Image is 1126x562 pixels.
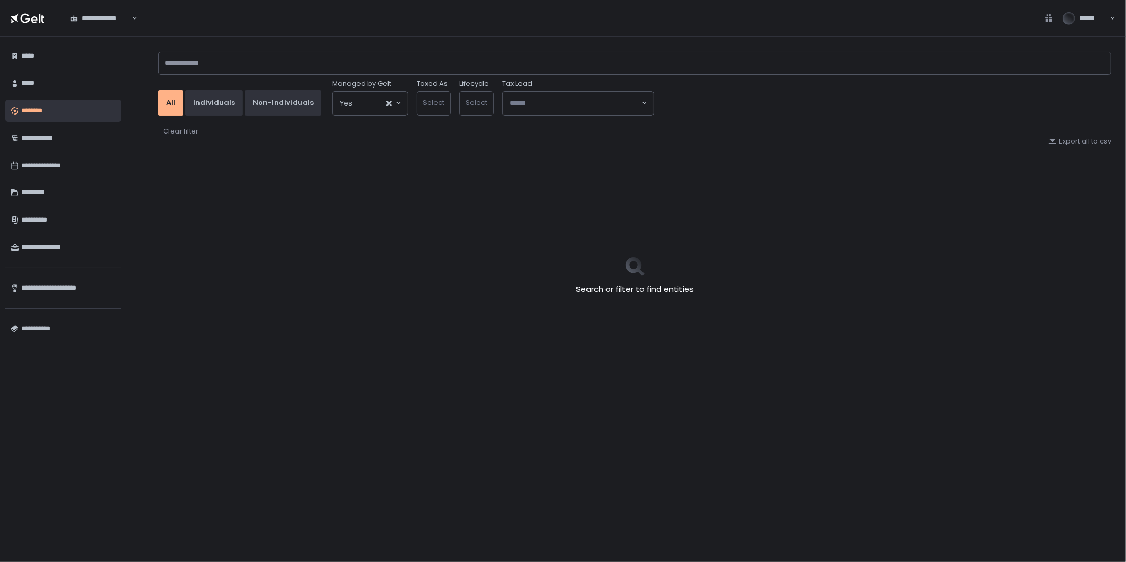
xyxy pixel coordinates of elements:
span: Tax Lead [502,79,532,89]
input: Search for option [510,98,641,109]
button: Individuals [185,90,243,116]
button: Export all to csv [1048,137,1111,146]
label: Lifecycle [459,79,489,89]
span: Select [466,98,487,108]
input: Search for option [130,13,131,24]
button: All [158,90,183,116]
input: Search for option [352,98,385,109]
div: Non-Individuals [253,98,314,108]
span: Select [423,98,444,108]
span: Yes [340,98,352,109]
button: Clear filter [163,126,199,137]
span: Managed by Gelt [332,79,391,89]
div: Individuals [193,98,235,108]
div: Search for option [333,92,408,115]
button: Non-Individuals [245,90,321,116]
h2: Search or filter to find entities [576,283,694,296]
label: Taxed As [417,79,448,89]
button: Clear Selected [386,101,392,106]
div: Search for option [503,92,654,115]
div: Clear filter [163,127,198,136]
div: All [166,98,175,108]
div: Search for option [63,7,137,29]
